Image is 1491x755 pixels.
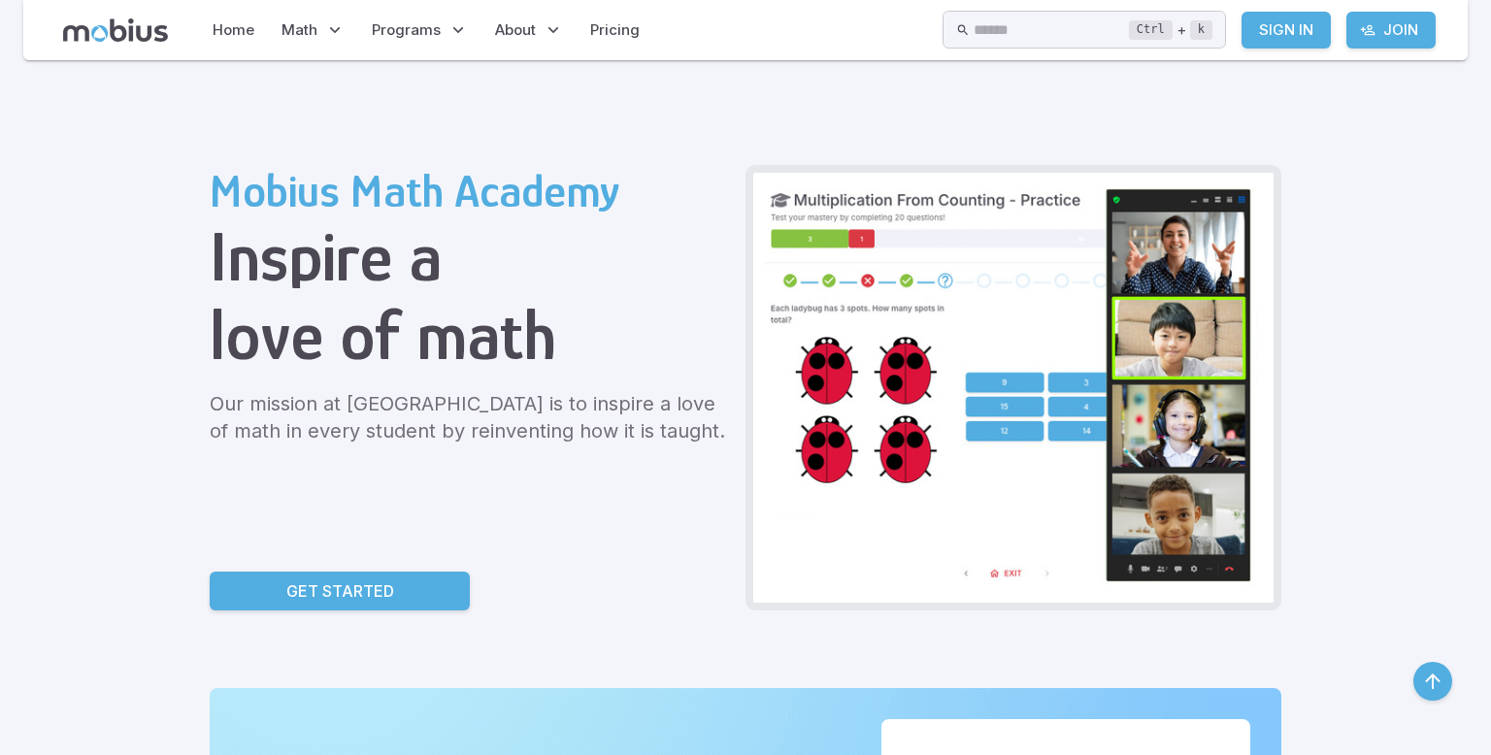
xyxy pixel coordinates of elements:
h1: Inspire a [210,217,730,296]
a: Join [1346,12,1436,49]
a: Home [207,8,260,52]
p: Our mission at [GEOGRAPHIC_DATA] is to inspire a love of math in every student by reinventing how... [210,390,730,444]
h1: love of math [210,296,730,375]
kbd: Ctrl [1129,20,1173,40]
a: Pricing [584,8,646,52]
div: + [1129,18,1212,42]
a: Sign In [1242,12,1331,49]
span: Math [282,19,317,41]
p: Get Started [286,579,394,603]
img: Grade 2 Class [753,173,1274,603]
kbd: k [1190,20,1212,40]
h2: Mobius Math Academy [210,165,730,217]
span: Programs [372,19,441,41]
span: About [495,19,536,41]
a: Get Started [210,572,470,610]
